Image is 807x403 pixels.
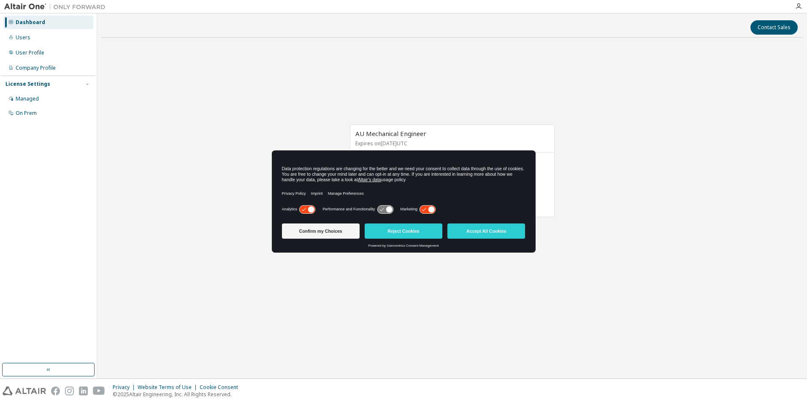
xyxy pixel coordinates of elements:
div: License Settings [5,81,50,87]
img: youtube.svg [93,387,105,395]
div: Cookie Consent [200,384,243,391]
div: Website Terms of Use [138,384,200,391]
img: linkedin.svg [79,387,88,395]
p: Expires on [DATE] UTC [355,140,547,147]
p: © 2025 Altair Engineering, Inc. All Rights Reserved. [113,391,243,398]
div: Privacy [113,384,138,391]
div: Managed [16,95,39,102]
div: Company Profile [16,65,56,71]
span: AU Mechanical Engineer [355,129,426,138]
img: instagram.svg [65,387,74,395]
div: Users [16,34,30,41]
img: Altair One [4,3,110,11]
button: Contact Sales [750,20,798,35]
div: On Prem [16,110,37,117]
img: facebook.svg [51,387,60,395]
div: User Profile [16,49,44,56]
img: altair_logo.svg [3,387,46,395]
div: Dashboard [16,19,45,26]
